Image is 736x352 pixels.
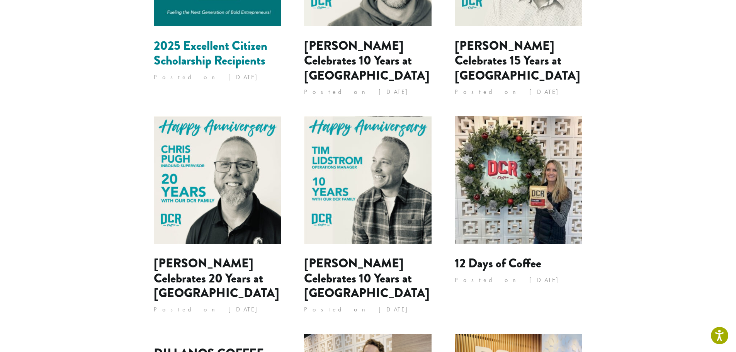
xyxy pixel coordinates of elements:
p: Posted on [DATE] [304,304,432,315]
a: [PERSON_NAME] Celebrates 20 Years at [GEOGRAPHIC_DATA] [154,254,279,302]
p: Posted on [DATE] [154,304,281,315]
a: 12 Days of Coffee [455,254,541,272]
img: Chris Celebrates 20 Years at Dillanos [154,116,281,244]
img: 12 Days of Coffee [455,116,582,244]
p: Posted on [DATE] [455,274,582,286]
a: [PERSON_NAME] Celebrates 10 Years at [GEOGRAPHIC_DATA] [304,37,430,85]
a: [PERSON_NAME] Celebrates 10 Years at [GEOGRAPHIC_DATA] [304,254,430,302]
p: Posted on [DATE] [455,86,582,98]
p: Posted on [DATE] [154,71,281,83]
a: 2025 Excellent Citizen Scholarship Recipients [154,37,267,70]
p: Posted on [DATE] [304,86,432,98]
img: Tim Celebrates 10 Years at Dillanos [304,116,432,244]
a: [PERSON_NAME] Celebrates 15 Years at [GEOGRAPHIC_DATA] [455,37,580,85]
